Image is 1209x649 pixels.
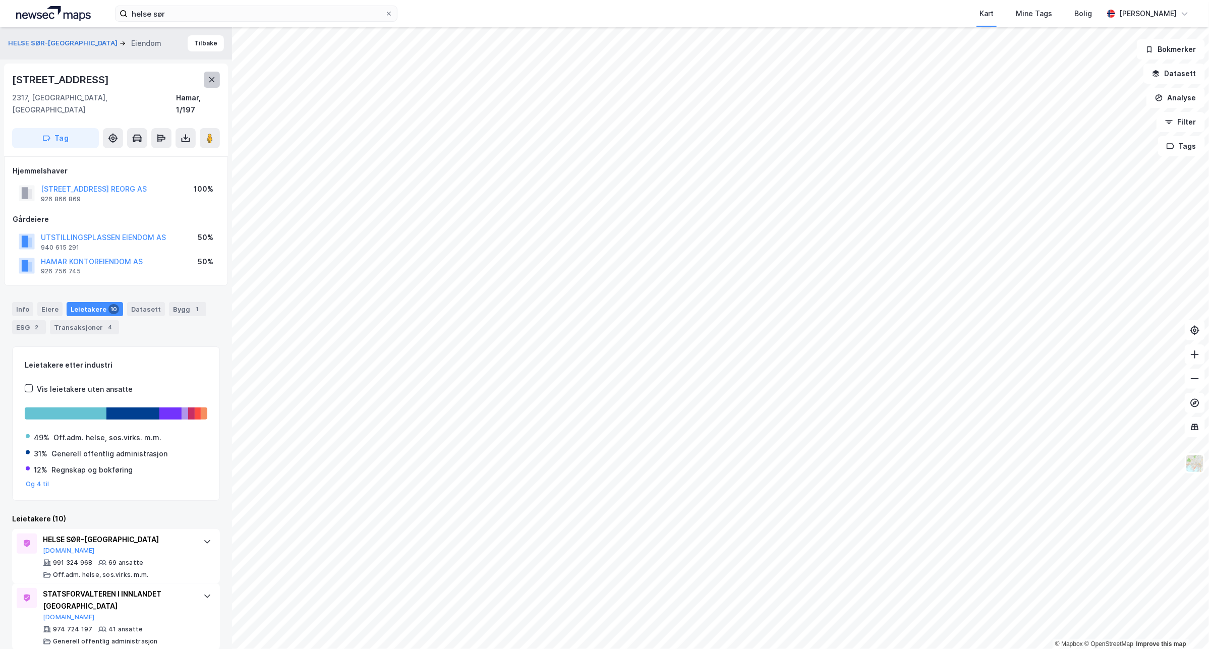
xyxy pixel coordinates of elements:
button: Datasett [1143,64,1205,84]
div: 1 [192,304,202,314]
button: HELSE SØR-[GEOGRAPHIC_DATA] [8,38,120,48]
div: 10 [108,304,119,314]
div: Mine Tags [1016,8,1052,20]
div: [PERSON_NAME] [1119,8,1177,20]
img: logo.a4113a55bc3d86da70a041830d287a7e.svg [16,6,91,21]
div: Generell offentlig administrasjon [51,448,167,460]
div: Bygg [169,302,206,316]
div: Kontrollprogram for chat [1159,601,1209,649]
a: OpenStreetMap [1084,640,1133,647]
button: Tags [1158,136,1205,156]
div: [STREET_ADDRESS] [12,72,111,88]
div: HELSE SØR-[GEOGRAPHIC_DATA] [43,534,193,546]
div: Leietakere [67,302,123,316]
div: ESG [12,320,46,334]
div: Eiere [37,302,63,316]
button: [DOMAIN_NAME] [43,613,95,621]
div: 2317, [GEOGRAPHIC_DATA], [GEOGRAPHIC_DATA] [12,92,177,116]
div: 69 ansatte [108,559,143,567]
div: Leietakere (10) [12,513,220,525]
button: Og 4 til [26,480,49,488]
div: Regnskap og bokføring [51,464,133,476]
div: Gårdeiere [13,213,219,225]
div: 49% [34,432,49,444]
div: Bolig [1074,8,1092,20]
div: Kart [980,8,994,20]
input: Søk på adresse, matrikkel, gårdeiere, leietakere eller personer [128,6,385,21]
button: Tilbake [188,35,224,51]
div: 940 615 291 [41,244,79,252]
div: 2 [32,322,42,332]
div: Hamar, 1/197 [177,92,220,116]
button: Analyse [1146,88,1205,108]
div: 31% [34,448,47,460]
div: 12% [34,464,47,476]
div: Datasett [127,302,165,316]
button: Filter [1157,112,1205,132]
div: Generell offentlig administrasjon [53,637,158,645]
button: Bokmerker [1137,39,1205,60]
a: Mapbox [1055,640,1083,647]
div: 991 324 968 [53,559,92,567]
div: 926 866 869 [41,195,81,203]
div: STATSFORVALTEREN I INNLANDET [GEOGRAPHIC_DATA] [43,588,193,612]
div: Transaksjoner [50,320,119,334]
div: 100% [194,183,213,195]
div: 4 [105,322,115,332]
button: Tag [12,128,99,148]
iframe: Chat Widget [1159,601,1209,649]
div: 50% [198,256,213,268]
div: Hjemmelshaver [13,165,219,177]
div: Leietakere etter industri [25,359,207,371]
a: Improve this map [1136,640,1186,647]
div: Vis leietakere uten ansatte [37,383,133,395]
div: 50% [198,231,213,244]
img: Z [1185,454,1204,473]
div: Off.adm. helse, sos.virks. m.m. [53,432,161,444]
div: Info [12,302,33,316]
div: Eiendom [131,37,161,49]
div: Off.adm. helse, sos.virks. m.m. [53,571,148,579]
div: 41 ansatte [108,625,143,633]
div: 926 756 745 [41,267,81,275]
div: 974 724 197 [53,625,92,633]
button: [DOMAIN_NAME] [43,547,95,555]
